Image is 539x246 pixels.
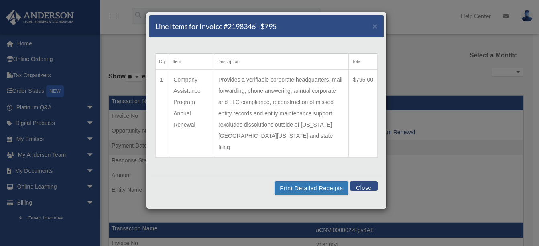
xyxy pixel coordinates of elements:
[349,54,378,70] th: Total
[169,70,214,157] td: Company Assistance Program Annual Renewal
[372,21,378,31] span: ×
[155,21,277,31] h5: Line Items for Invoice #2198346 - $795
[372,22,378,30] button: Close
[214,54,348,70] th: Description
[349,70,378,157] td: $795.00
[214,70,348,157] td: Provides a verifiable corporate headquarters, mail forwarding, phone answering, annual corporate ...
[156,70,169,157] td: 1
[156,54,169,70] th: Qty
[350,181,378,191] button: Close
[275,181,348,195] button: Print Detailed Receipts
[169,54,214,70] th: Item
